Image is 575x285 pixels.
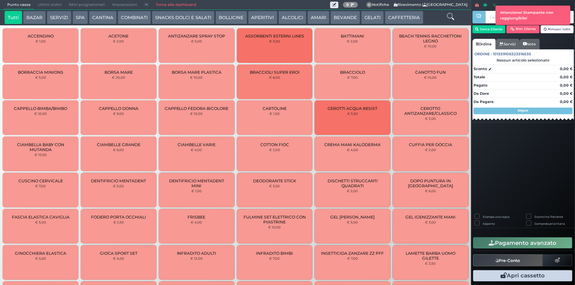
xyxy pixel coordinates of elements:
small: € 12,00 [190,256,203,260]
span: INFRADITO BIMBI [256,251,293,256]
span: CARTOLINE [263,106,287,111]
strong: Da Dare [474,91,489,96]
small: € 2,00 [347,189,358,193]
label: Comanda prioritaria [535,221,565,226]
span: CEROTTI ACQUA RESIST [328,106,378,111]
button: CAFFETTERIA [385,11,423,24]
small: € 1,00 [270,112,280,116]
button: Apri cassetto [473,270,572,281]
label: Asporto [483,221,495,226]
small: € 10,00 [190,112,203,116]
button: GELATI [361,11,384,24]
label: Scontrino Parlante [535,215,563,219]
span: BORSA MARE PLASTICA [172,70,221,75]
small: € 5,50 [347,112,358,116]
span: Punto cassa [4,0,34,10]
a: Note [519,39,539,49]
span: 0 [366,2,372,8]
strong: 0,00 € [560,91,573,96]
span: DENTIFRICIO MENTADENT MINI [164,178,229,188]
span: BATTIMANI [341,34,364,39]
small: € 1,00 [191,189,202,193]
span: FODERO PORTA OCCHIALI [91,215,146,220]
span: ANTIZANZARE SPRAY STOP [168,34,225,39]
span: Ultimi ordini [34,0,65,10]
div: Attenzione! Stampante non raggiungibile! [496,6,570,25]
button: Cerca Cliente [473,25,506,33]
span: CUSCINO CERVICALE [18,178,63,183]
small: € 6,00 [113,148,124,152]
span: CIAMBELLA BABY CON MUTANDA [8,142,73,152]
small: € 3,50 [269,184,280,188]
button: Rimuovi tutto [541,25,574,33]
button: Tutti [5,11,22,24]
span: FASCIA ELASTICA CAVIGLIA [12,215,70,220]
small: € 7,00 [269,256,280,260]
small: € 4,00 [191,148,202,152]
small: € 5,00 [35,75,46,79]
span: GIOCA SPORT SET [100,251,137,256]
strong: Da Pagare [474,99,494,104]
button: SNACKS DOLCI E SALATI [152,11,215,24]
button: BEVANDE [331,11,360,24]
small: € 5,00 [347,220,358,224]
small: € 7,00 [347,75,358,79]
span: DOPO PUNTURA IN [GEOGRAPHIC_DATA] [398,178,463,188]
small: € 10,00 [424,44,437,48]
input: Codice Cliente [485,11,548,23]
strong: 0,00 € [560,99,573,104]
span: BRACCIOLI SUPER EROI [250,70,300,75]
span: CAPPELLO DONNA [99,106,138,111]
span: GINOCCHIERA ELASTICA [15,251,66,256]
span: BORSA MARE [104,70,133,75]
span: Impostazioni [109,0,141,10]
span: GEL IGENIZZANTE MANI [406,215,456,220]
span: CUFFIA PER DOCCIA [409,142,452,147]
span: BRACCIOLO [340,70,365,75]
small: € 2,00 [425,148,436,152]
small: € 10,00 [424,75,437,79]
span: CANOTTO FUN [415,70,446,75]
span: CREMA MANI KALODERMA [325,142,381,147]
span: CIAMBELLE VARIE [178,142,216,147]
b: 0 [346,2,349,7]
span: 101359106323516535 [493,51,532,57]
button: APERITIVI [248,11,277,24]
span: Ritiri programmati [65,0,108,10]
small: € 20,00 [112,75,125,79]
span: CAPPELLO BIMBA/BIMBO [14,106,67,111]
small: € 7,00 [35,184,46,188]
button: Pagamento avanzato [473,237,572,248]
button: CANTINA [89,11,117,24]
small: € 10,00 [34,112,47,116]
span: COTTON FIOC [260,142,289,147]
strong: Segue [518,108,529,113]
button: BOLLICINE [216,11,247,24]
small: € 7,00 [347,256,358,260]
strong: 0,00 € [560,66,573,71]
small: € 10,00 [190,75,203,79]
small: € 6,00 [425,189,436,193]
button: Pre-Conto [473,254,543,266]
small: € 2,50 [425,261,436,265]
span: BEACH TENNIS RACCHETTONI LEGNO [398,34,463,43]
small: € 4,00 [113,256,124,260]
button: SERVIZI [47,11,71,24]
small: € 4,00 [191,220,202,224]
button: ALCOLICI [278,11,306,24]
span: LAMETTE BARBA UOMO GILETTE [398,251,463,261]
small: € 1,00 [36,39,46,43]
small: € 2,00 [425,117,436,120]
small: € 3,00 [113,184,124,188]
span: FRISBEE [188,215,206,220]
span: ACCENDINO [28,34,54,39]
button: AMARI [307,11,330,24]
span: BORRACCIA MINIONS [18,70,63,75]
span: ASSORBENTI ESTERNI LINES [245,34,304,39]
small: € 9,00 [113,112,124,116]
span: DEODORANTE STICK [253,178,296,183]
strong: Pagato [474,83,487,88]
small: € 5,00 [35,220,46,224]
span: Ordine : [475,51,492,57]
span: CIAMBELLE GRANDE [97,142,140,147]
